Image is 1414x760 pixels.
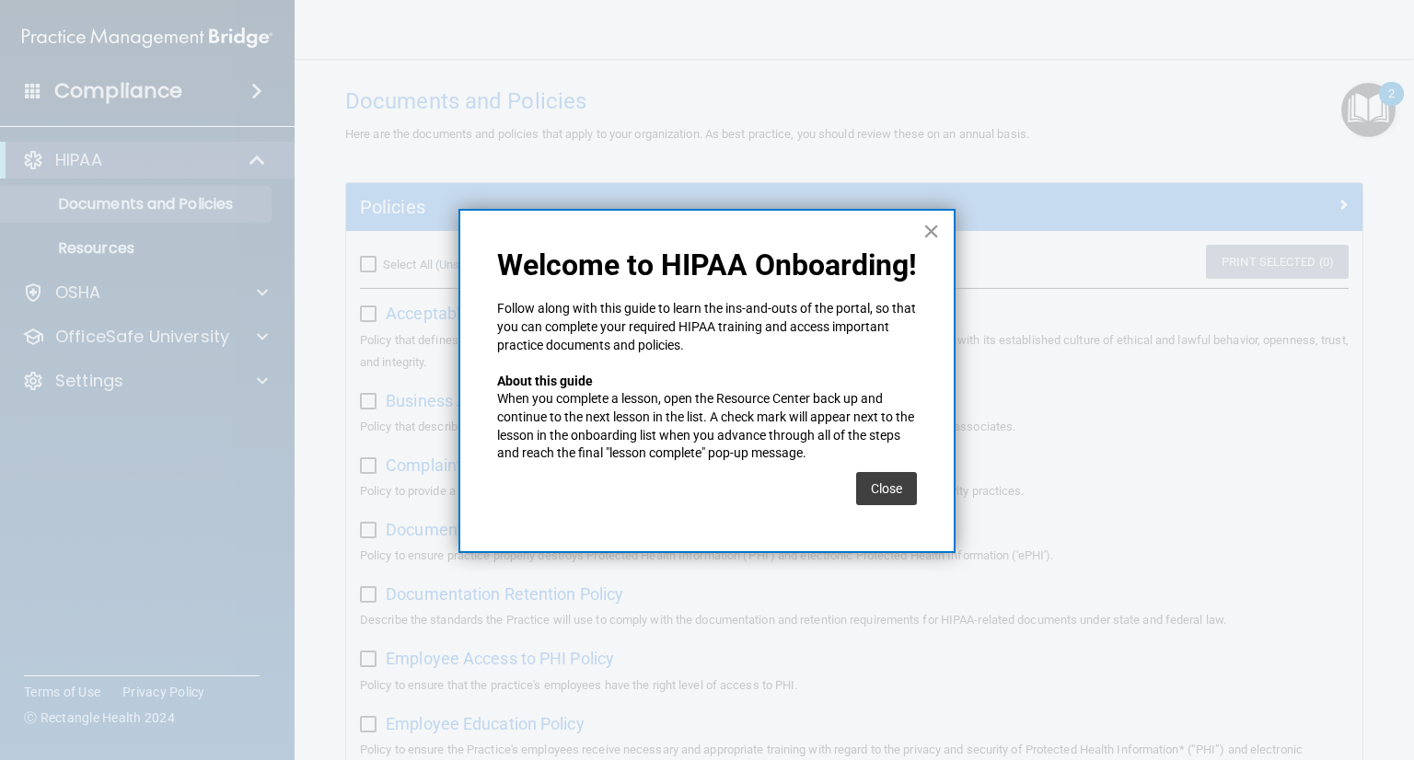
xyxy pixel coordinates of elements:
[497,374,593,388] strong: About this guide
[497,390,917,462] p: When you complete a lesson, open the Resource Center back up and continue to the next lesson in t...
[922,216,940,246] button: Close
[856,472,917,505] button: Close
[497,248,917,282] p: Welcome to HIPAA Onboarding!
[497,300,917,354] p: Follow along with this guide to learn the ins-and-outs of the portal, so that you can complete yo...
